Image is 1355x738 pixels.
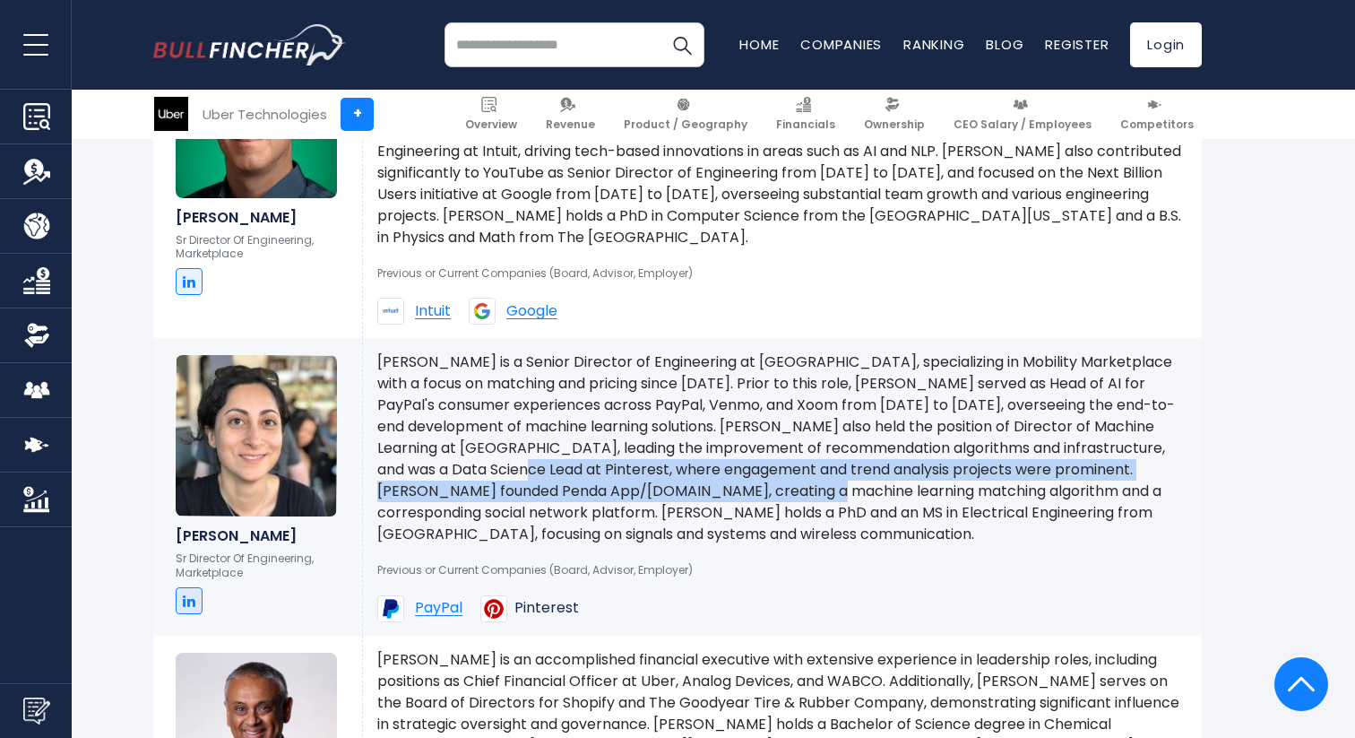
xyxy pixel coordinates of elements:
a: Home [739,35,779,54]
img: Pinterest [480,595,507,622]
span: PayPal [415,601,462,616]
a: Go to homepage [153,24,346,65]
p: Previous or Current Companies (Board, Advisor, Employer) [377,563,1187,577]
a: PayPal [377,595,462,622]
a: CEO Salary / Employees [945,90,1100,139]
a: Competitors [1112,90,1202,139]
span: CEO Salary / Employees [954,117,1092,132]
a: Blog [986,35,1023,54]
a: Register [1045,35,1109,54]
p: [PERSON_NAME] is a seasoned technology executive with extensive experience in engineering leaders... [377,33,1187,248]
a: Google [469,298,557,325]
img: Intuit [377,298,404,325]
img: bullfincher logo [153,24,346,65]
a: Intuit [377,298,451,325]
span: Pinterest [514,599,579,618]
a: Companies [800,35,882,54]
span: Revenue [546,117,595,132]
img: PayPal [377,595,404,622]
span: Ownership [864,117,925,132]
div: Uber Technologies [203,104,327,125]
p: Sr Director Of Engineering, Marketplace [176,551,340,579]
a: Product / Geography [616,90,755,139]
span: Google [506,304,557,319]
a: Login [1130,22,1202,67]
button: Search [660,22,704,67]
a: Revenue [538,90,603,139]
a: Overview [457,90,525,139]
img: Dorna Bandari [176,355,337,517]
h6: [PERSON_NAME] [176,527,340,544]
span: Product / Geography [624,117,747,132]
span: Overview [465,117,517,132]
span: Financials [776,117,835,132]
a: Ownership [856,90,933,139]
a: Ranking [903,35,964,54]
a: Financials [768,90,843,139]
img: UBER logo [154,97,188,131]
p: [PERSON_NAME] is a Senior Director of Engineering at [GEOGRAPHIC_DATA], specializing in Mobility ... [377,352,1187,545]
h6: [PERSON_NAME] [176,209,340,226]
img: Google [469,298,496,325]
p: Sr Director Of Engineering, Marketplace [176,233,340,261]
span: Competitors [1120,117,1194,132]
a: + [341,98,374,131]
img: Ownership [23,322,50,349]
span: Intuit [415,304,451,319]
p: Previous or Current Companies (Board, Advisor, Employer) [377,266,1187,281]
